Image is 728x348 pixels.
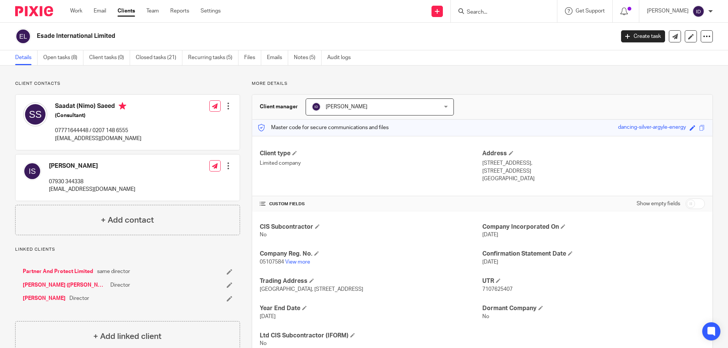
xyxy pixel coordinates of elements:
[49,178,135,186] p: 07930 344338
[15,81,240,87] p: Client contacts
[260,223,482,231] h4: CIS Subcontractor
[647,7,689,15] p: [PERSON_NAME]
[618,123,686,132] div: dancing-silver-argyle-energy
[201,7,221,15] a: Settings
[15,50,38,65] a: Details
[110,281,130,289] span: Director
[23,295,66,302] a: [PERSON_NAME]
[15,28,31,44] img: svg%3E
[23,162,41,180] img: svg%3E
[260,287,363,292] span: [GEOGRAPHIC_DATA], [STREET_ADDRESS]
[244,50,261,65] a: Files
[170,7,189,15] a: Reports
[637,200,680,208] label: Show empty fields
[327,50,356,65] a: Audit logs
[260,201,482,207] h4: CUSTOM FIELDS
[118,7,135,15] a: Clients
[466,9,534,16] input: Search
[482,304,705,312] h4: Dormant Company
[43,50,83,65] a: Open tasks (8)
[260,159,482,167] p: Limited company
[260,341,267,346] span: No
[55,102,141,112] h4: Saadat (Nimo) Saeed
[23,268,93,275] a: Partner And Protect Limited
[258,124,389,131] p: Master code for secure communications and files
[252,81,713,87] p: More details
[188,50,238,65] a: Recurring tasks (5)
[482,175,705,183] p: [GEOGRAPHIC_DATA]
[285,259,310,265] a: View more
[260,150,482,158] h4: Client type
[15,6,53,16] img: Pixie
[482,167,705,175] p: [STREET_ADDRESS]
[260,232,267,237] span: No
[119,102,126,110] i: Primary
[55,135,141,142] p: [EMAIL_ADDRESS][DOMAIN_NAME]
[37,32,495,40] h2: Esade International Limited
[97,268,130,275] span: same director
[15,247,240,253] p: Linked clients
[482,314,489,319] span: No
[69,295,89,302] span: Director
[136,50,182,65] a: Closed tasks (21)
[482,277,705,285] h4: UTR
[482,250,705,258] h4: Confirmation Statement Date
[260,332,482,340] h4: Ltd CIS Subcontractor (IFORM)
[294,50,322,65] a: Notes (5)
[482,232,498,237] span: [DATE]
[49,162,135,170] h4: [PERSON_NAME]
[621,30,665,42] a: Create task
[260,304,482,312] h4: Year End Date
[93,331,162,342] h4: + Add linked client
[326,104,367,109] span: [PERSON_NAME]
[260,103,298,111] h3: Client manager
[49,186,135,193] p: [EMAIL_ADDRESS][DOMAIN_NAME]
[260,250,482,258] h4: Company Reg. No.
[482,150,705,158] h4: Address
[576,8,605,14] span: Get Support
[260,259,284,265] span: 05107584
[482,287,513,292] span: 7107625407
[101,214,154,226] h4: + Add contact
[55,127,141,134] p: 07771644448 / 0207 148 6555
[89,50,130,65] a: Client tasks (0)
[23,102,47,126] img: svg%3E
[482,159,705,167] p: [STREET_ADDRESS],
[692,5,704,17] img: svg%3E
[482,223,705,231] h4: Company Incorporated On
[260,314,276,319] span: [DATE]
[23,281,107,289] a: [PERSON_NAME] ([PERSON_NAME])
[55,112,141,119] h5: (Consultant)
[70,7,82,15] a: Work
[312,102,321,111] img: svg%3E
[482,259,498,265] span: [DATE]
[146,7,159,15] a: Team
[260,277,482,285] h4: Trading Address
[94,7,106,15] a: Email
[267,50,288,65] a: Emails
